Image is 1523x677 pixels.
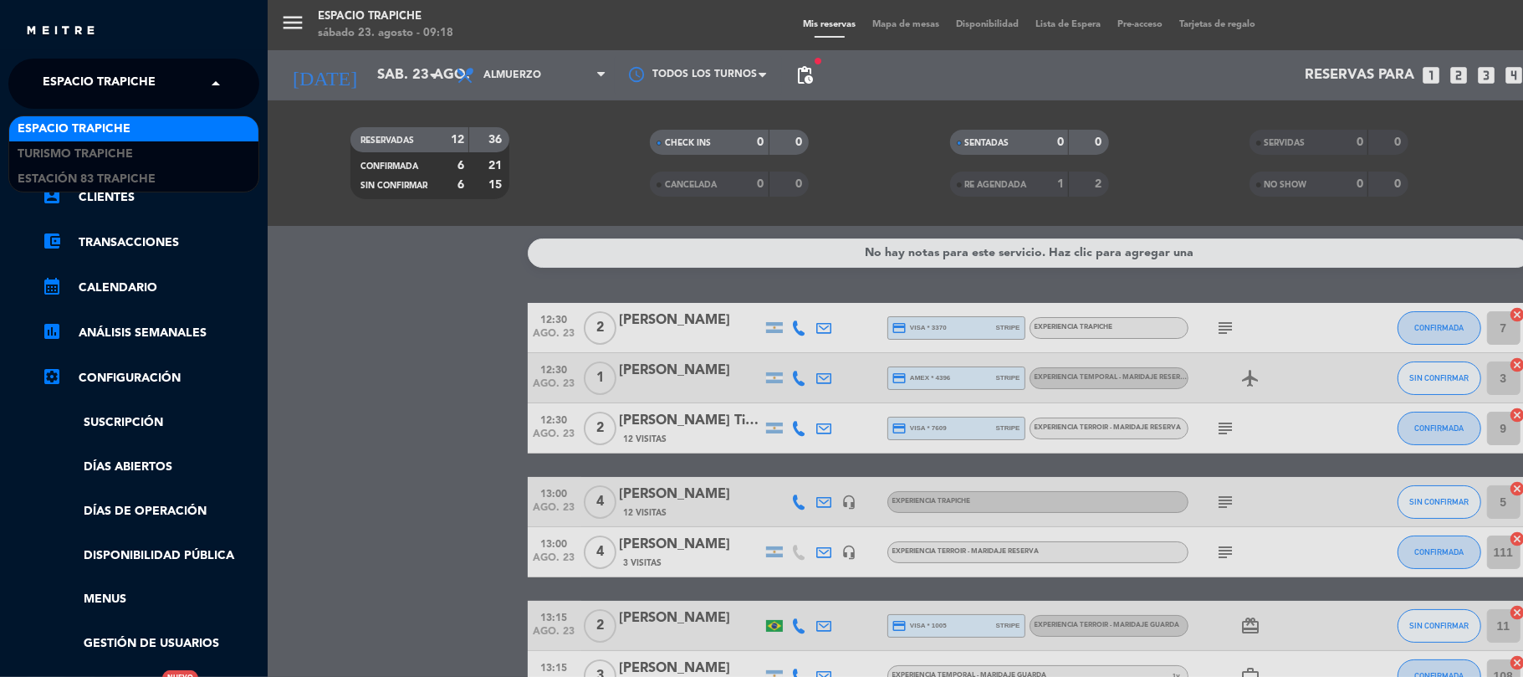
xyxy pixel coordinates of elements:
[42,590,259,609] a: Menus
[42,502,259,521] a: Días de Operación
[795,65,815,85] span: pending_actions
[25,25,96,38] img: MEITRE
[42,368,259,388] a: Configuración
[18,120,130,139] span: Espacio Trapiche
[18,170,156,189] span: Estación 83 Trapiche
[42,278,259,298] a: calendar_monthCalendario
[42,231,62,251] i: account_balance_wallet
[18,145,133,164] span: Turismo Trapiche
[42,367,62,387] i: settings_applications
[42,321,62,341] i: assessment
[42,323,259,343] a: assessmentANÁLISIS SEMANALES
[42,186,62,206] i: account_box
[42,187,259,208] a: account_boxClientes
[42,233,259,253] a: account_balance_walletTransacciones
[42,634,259,654] a: Gestión de usuarios
[42,413,259,433] a: Suscripción
[43,66,156,101] span: Espacio Trapiche
[42,546,259,566] a: Disponibilidad pública
[42,458,259,477] a: Días abiertos
[813,56,823,66] span: fiber_manual_record
[42,276,62,296] i: calendar_month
